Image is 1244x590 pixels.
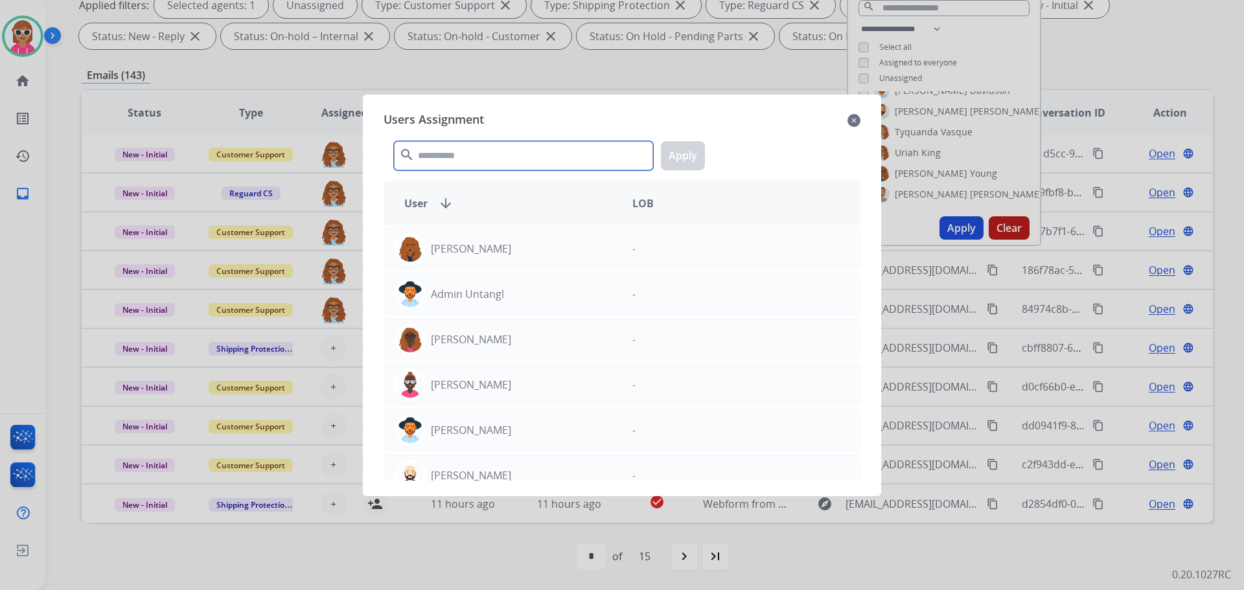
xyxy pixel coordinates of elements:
p: [PERSON_NAME] [431,241,511,256]
span: LOB [632,196,654,211]
mat-icon: close [847,113,860,128]
span: Users Assignment [384,110,484,131]
mat-icon: arrow_downward [438,196,454,211]
div: User [394,196,622,211]
p: [PERSON_NAME] [431,377,511,392]
p: [PERSON_NAME] [431,422,511,438]
p: - [632,286,636,302]
button: Apply [661,141,705,170]
p: - [632,241,636,256]
p: Admin Untangl [431,286,504,302]
p: - [632,332,636,347]
p: - [632,422,636,438]
mat-icon: search [399,147,415,163]
p: - [632,468,636,483]
p: [PERSON_NAME] [431,468,511,483]
p: - [632,377,636,392]
p: [PERSON_NAME] [431,332,511,347]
